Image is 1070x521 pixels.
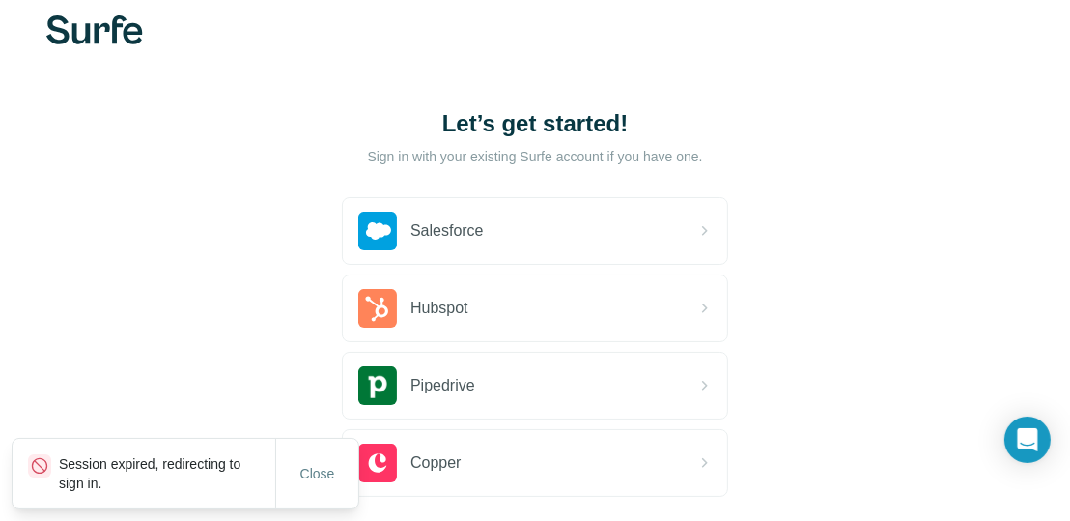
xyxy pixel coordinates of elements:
[358,289,397,328] img: hubspot's logo
[367,147,702,166] p: Sign in with your existing Surfe account if you have one.
[410,297,468,320] span: Hubspot
[358,444,397,482] img: copper's logo
[342,108,728,139] h1: Let’s get started!
[358,366,397,405] img: pipedrive's logo
[300,464,335,483] span: Close
[1004,417,1051,463] div: Open Intercom Messenger
[46,15,143,44] img: Surfe's logo
[410,451,461,475] span: Copper
[358,212,397,250] img: salesforce's logo
[287,456,349,491] button: Close
[59,454,275,493] p: Session expired, redirecting to sign in.
[410,374,475,397] span: Pipedrive
[410,219,484,243] span: Salesforce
